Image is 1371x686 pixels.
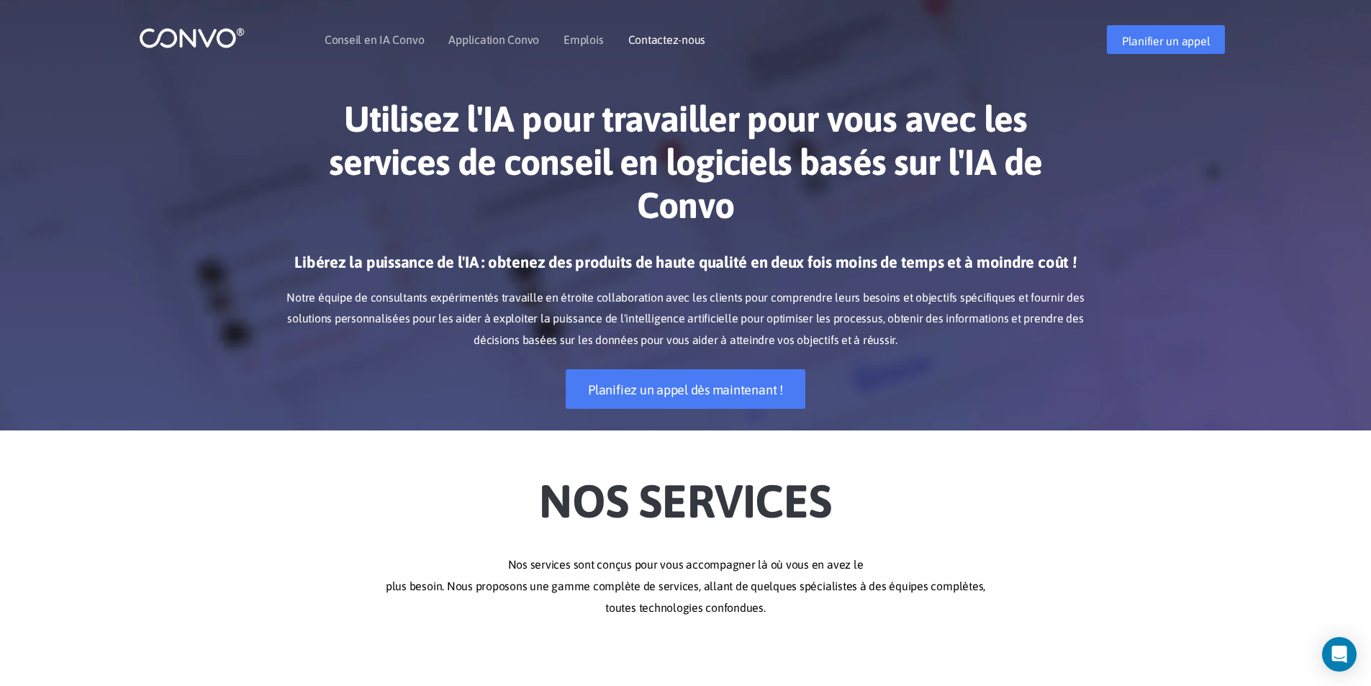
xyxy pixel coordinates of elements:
[1122,35,1211,48] font: Planifier un appel
[564,33,603,46] font: Emplois
[294,253,1076,271] font: Libérez la puissance de l'IA : obtenez des produits de haute qualité en deux fois moins de temps ...
[329,98,1042,226] font: Utilisez l'IA pour travailler pour vous avec les services de conseil en logiciels basés sur l'IA ...
[588,382,783,397] font: Planifiez un appel dès maintenant !
[508,558,864,571] font: Nos services sont conçus pour vous accompagner là où vous en avez le
[628,33,706,46] font: Contactez-nous
[539,474,831,528] font: Nos services
[1107,25,1226,54] a: Planifier un appel
[286,291,1084,347] font: Notre équipe de consultants expérimentés travaille en étroite collaboration avec les clients pour...
[325,34,424,45] a: Conseil en IA Convo
[448,34,539,45] a: Application Convo
[386,579,985,592] font: plus besoin. Nous proposons une gamme complète de services, allant de quelques spécialistes à des...
[1322,637,1357,672] div: Open Intercom Messenger
[605,601,766,614] font: toutes technologies confondues.
[564,34,603,45] a: Emplois
[628,34,706,45] a: Contactez-nous
[448,33,539,46] font: Application Convo
[566,369,805,409] a: Planifiez un appel dès maintenant !
[139,27,245,49] img: logo_1.png
[325,33,424,46] font: Conseil en IA Convo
